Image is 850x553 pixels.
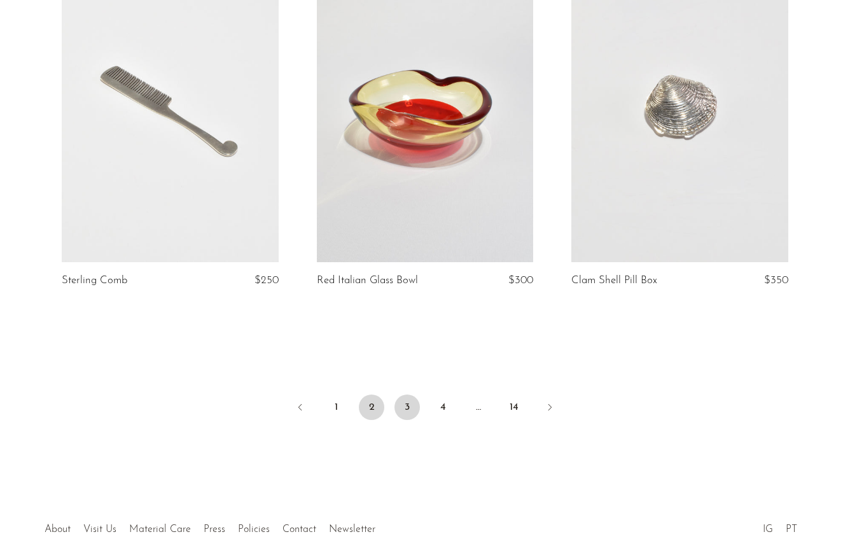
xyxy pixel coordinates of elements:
a: 14 [501,395,527,420]
ul: Social Medias [756,514,804,538]
a: Sterling Comb [62,275,127,286]
ul: Quick links [38,514,382,538]
a: About [45,524,71,535]
a: Red Italian Glass Bowl [317,275,418,286]
span: … [466,395,491,420]
span: 2 [359,395,384,420]
a: 1 [323,395,349,420]
span: $350 [764,275,788,286]
a: 3 [394,395,420,420]
a: Policies [238,524,270,535]
a: Next [537,395,562,423]
a: IG [763,524,773,535]
a: PT [786,524,797,535]
a: Previous [288,395,313,423]
a: Visit Us [83,524,116,535]
a: Press [204,524,225,535]
a: Material Care [129,524,191,535]
span: $250 [254,275,279,286]
a: 4 [430,395,456,420]
a: Clam Shell Pill Box [571,275,657,286]
span: $300 [508,275,533,286]
a: Contact [282,524,316,535]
